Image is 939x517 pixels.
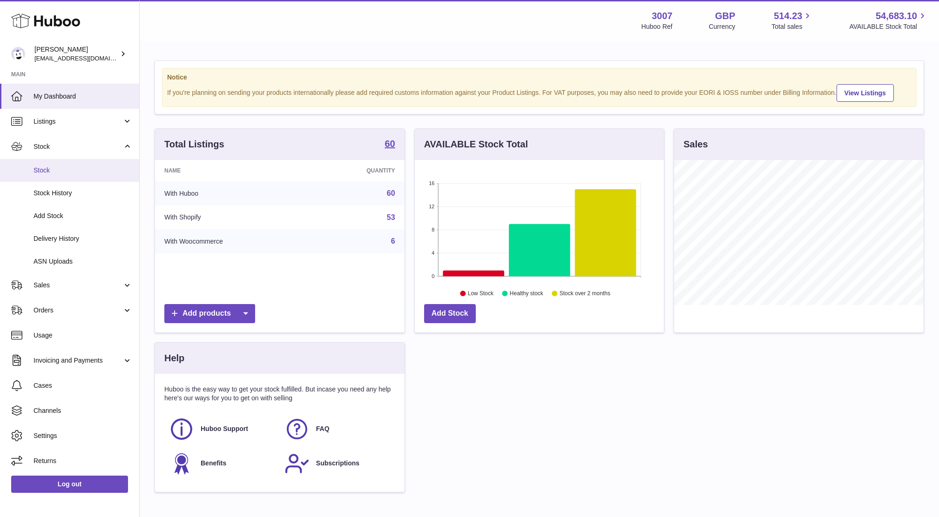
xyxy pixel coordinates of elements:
span: FAQ [316,424,330,433]
span: Invoicing and Payments [34,356,122,365]
strong: Notice [167,73,912,82]
a: Benefits [169,451,275,476]
span: Listings [34,117,122,126]
span: AVAILABLE Stock Total [849,22,928,31]
th: Name [155,160,310,181]
a: 60 [385,139,395,150]
span: ASN Uploads [34,257,132,266]
span: Stock [34,166,132,175]
text: Low Stock [468,291,494,297]
div: If you're planning on sending your products internationally please add required customs informati... [167,83,912,102]
a: Huboo Support [169,417,275,442]
span: Delivery History [34,234,132,243]
span: My Dashboard [34,92,132,101]
span: Huboo Support [201,424,248,433]
span: Usage [34,331,132,340]
span: Returns [34,457,132,465]
span: [EMAIL_ADDRESS][DOMAIN_NAME] [34,54,137,62]
p: Huboo is the easy way to get your stock fulfilled. But incase you need any help here's our ways f... [164,385,395,403]
text: Stock over 2 months [560,291,610,297]
td: With Shopify [155,205,310,230]
span: Settings [34,431,132,440]
span: Benefits [201,459,226,468]
span: Add Stock [34,212,132,220]
strong: GBP [715,10,735,22]
text: 16 [429,180,434,186]
span: Sales [34,281,122,290]
span: Channels [34,406,132,415]
text: 12 [429,204,434,209]
th: Quantity [310,160,404,181]
a: Add Stock [424,304,476,323]
span: Orders [34,306,122,315]
h3: Total Listings [164,138,224,151]
h3: AVAILABLE Stock Total [424,138,528,151]
a: Add products [164,304,255,323]
span: Stock History [34,189,132,198]
div: Huboo Ref [642,22,673,31]
td: With Huboo [155,181,310,205]
span: Total sales [771,22,813,31]
span: Stock [34,142,122,151]
span: 54,683.10 [876,10,917,22]
span: Subscriptions [316,459,359,468]
text: Healthy stock [510,291,544,297]
text: 8 [432,227,434,232]
a: 54,683.10 AVAILABLE Stock Total [849,10,928,31]
div: [PERSON_NAME] [34,45,118,63]
text: 0 [432,273,434,279]
a: FAQ [284,417,391,442]
a: 6 [391,237,395,245]
h3: Sales [683,138,708,151]
a: 60 [387,189,395,197]
a: View Listings [837,84,894,102]
span: Cases [34,381,132,390]
div: Currency [709,22,736,31]
h3: Help [164,352,184,365]
strong: 3007 [652,10,673,22]
text: 4 [432,250,434,256]
a: 514.23 Total sales [771,10,813,31]
a: 53 [387,213,395,221]
span: 514.23 [774,10,802,22]
a: Subscriptions [284,451,391,476]
td: With Woocommerce [155,229,310,253]
a: Log out [11,476,128,492]
strong: 60 [385,139,395,148]
img: bevmay@maysama.com [11,47,25,61]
